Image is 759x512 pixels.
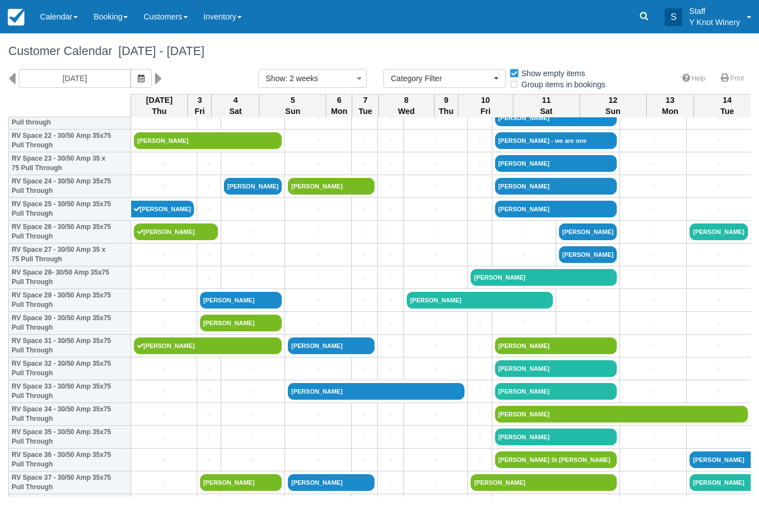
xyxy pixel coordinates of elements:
[224,226,282,238] a: +
[471,386,488,397] a: +
[200,409,218,420] a: +
[690,317,747,329] a: +
[354,203,374,215] a: +
[471,203,488,215] a: +
[471,474,617,491] a: [PERSON_NAME]
[288,337,374,354] a: [PERSON_NAME]
[495,337,617,354] a: [PERSON_NAME]
[623,317,683,329] a: +
[407,272,465,284] a: +
[471,249,488,261] a: +
[354,409,374,420] a: +
[559,317,617,329] a: +
[224,158,282,170] a: +
[495,429,617,445] a: [PERSON_NAME]
[212,94,259,117] th: 4 Sat
[559,223,617,240] a: [PERSON_NAME]
[580,94,646,117] th: 12 Sun
[378,94,434,117] th: 8 Wed
[471,135,488,147] a: +
[9,289,131,312] th: RV Space 29 - 30/50 Amp 35x75 Pull Through
[495,360,617,377] a: [PERSON_NAME]
[407,135,465,147] a: +
[9,266,131,289] th: RV Space 28- 30/50 Amp 35x75 Pull Through
[134,431,194,443] a: +
[458,94,513,117] th: 10 Fri
[623,340,683,352] a: +
[471,363,488,375] a: +
[407,249,465,261] a: +
[288,295,348,306] a: +
[690,112,747,124] a: +
[381,135,401,147] a: +
[9,198,131,221] th: RV Space 25 - 30/50 Amp 35x75 Pull Through
[266,74,285,83] span: Show
[200,454,218,466] a: +
[509,65,592,82] label: Show empty items
[407,112,465,124] a: +
[509,69,594,77] span: Show empty items
[407,409,465,420] a: +
[288,317,348,329] a: +
[690,272,747,284] a: +
[407,454,465,466] a: +
[381,158,401,170] a: +
[224,386,282,397] a: +
[690,181,747,192] a: +
[9,152,131,175] th: RV Space 23 - 30/50 Amp 35 x 75 Pull Through
[495,155,617,172] a: [PERSON_NAME]
[200,249,218,261] a: +
[381,363,401,375] a: +
[623,431,683,443] a: +
[326,94,352,117] th: 6 Mon
[381,295,401,306] a: +
[495,110,617,126] a: [PERSON_NAME]
[714,71,751,87] a: Print
[623,181,683,192] a: +
[690,223,747,240] a: [PERSON_NAME]
[676,71,712,87] a: Help
[471,158,488,170] a: +
[9,107,131,130] th: RV Space 21 - 30/50 Amp 35x75 Pull through
[285,74,318,83] span: : 2 weeks
[690,340,747,352] a: +
[224,112,282,124] a: +
[690,203,747,215] a: +
[495,383,617,400] a: [PERSON_NAME]
[134,272,194,284] a: +
[288,135,348,147] a: +
[288,431,348,443] a: +
[354,249,374,261] a: +
[495,226,553,238] a: +
[623,226,683,238] a: +
[381,203,401,215] a: +
[354,363,374,375] a: +
[354,226,374,238] a: +
[288,474,374,491] a: [PERSON_NAME]
[381,226,401,238] a: +
[131,201,194,217] a: [PERSON_NAME]
[134,409,194,420] a: +
[623,363,683,375] a: +
[288,272,348,284] a: +
[471,409,488,420] a: +
[407,477,465,489] a: +
[188,94,212,117] th: 3 Fri
[495,201,617,217] a: [PERSON_NAME]
[200,386,218,397] a: +
[200,272,218,284] a: +
[288,363,348,375] a: +
[224,409,282,420] a: +
[134,386,194,397] a: +
[288,158,348,170] a: +
[354,272,374,284] a: +
[623,158,683,170] a: +
[407,181,465,192] a: +
[200,292,282,309] a: [PERSON_NAME]
[689,17,740,28] p: Y Knot Winery
[471,226,488,238] a: +
[623,249,683,261] a: +
[134,112,194,124] a: +
[407,226,465,238] a: +
[112,44,204,58] span: [DATE] - [DATE]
